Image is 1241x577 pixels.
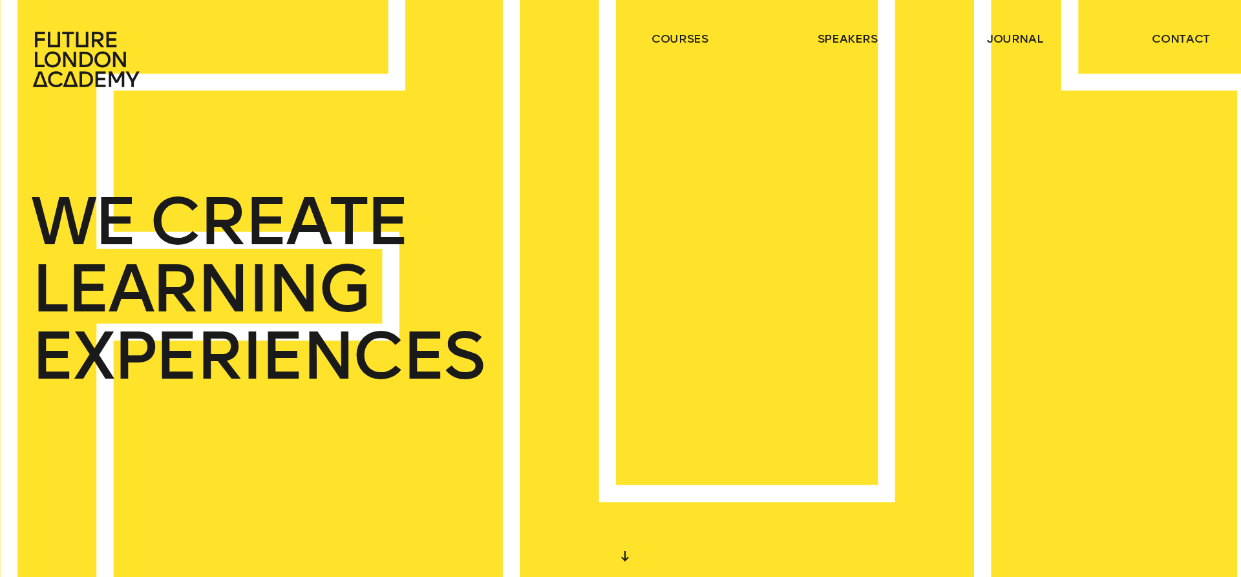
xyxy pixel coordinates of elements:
span: CREATE [149,188,407,255]
a: courses [652,31,708,47]
span: EXPERIENCES [31,322,483,390]
span: WE [31,188,135,255]
a: contact [1152,31,1210,47]
span: LEARNING [31,255,368,322]
a: journal [987,31,1043,47]
a: speakers [818,31,878,47]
